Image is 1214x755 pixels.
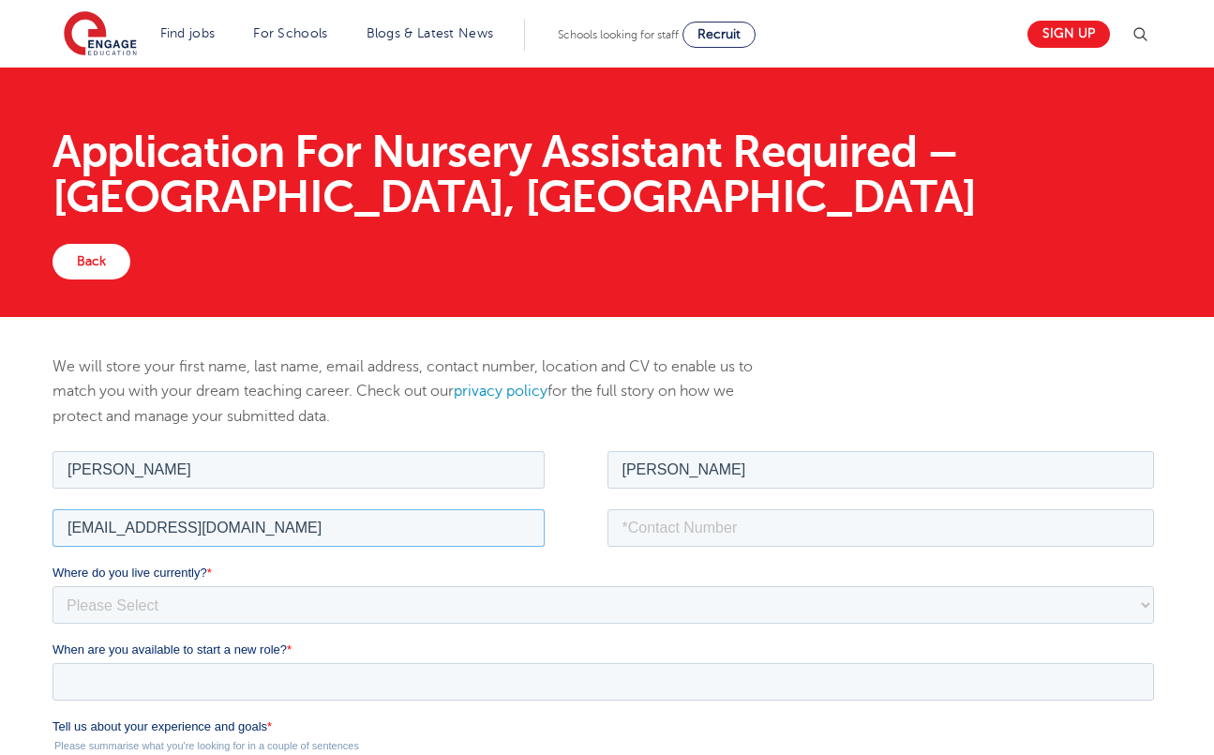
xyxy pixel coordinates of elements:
[52,355,783,429] p: We will store your first name, last name, email address, contact number, location and CV to enabl...
[367,26,494,40] a: Blogs & Latest News
[64,11,137,58] img: Engage Education
[682,22,756,48] a: Recruit
[697,27,741,41] span: Recruit
[555,4,1102,41] input: *Last name
[5,491,17,503] input: Subscribe to updates from Engage
[52,244,130,279] a: Back
[160,26,216,40] a: Find jobs
[555,62,1102,99] input: *Contact Number
[1027,21,1110,48] a: Sign up
[52,129,1162,219] h1: Application For Nursery Assistant Required – [GEOGRAPHIC_DATA], [GEOGRAPHIC_DATA]
[22,491,209,506] span: Subscribe to updates from Engage
[253,26,327,40] a: For Schools
[558,28,679,41] span: Schools looking for staff
[454,383,547,400] a: privacy policy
